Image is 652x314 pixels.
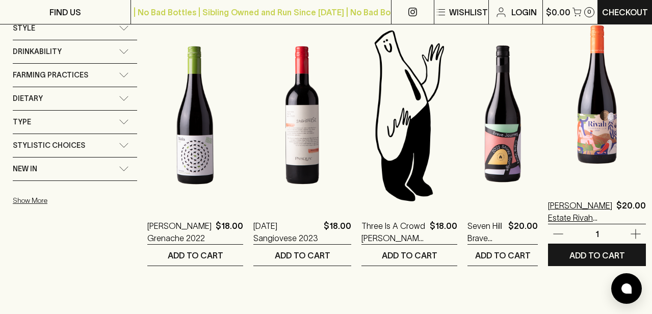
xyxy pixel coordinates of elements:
[548,6,646,184] img: Gill Estate Rivah Tempranillo 2024
[13,40,137,63] div: Drinkability
[467,245,538,266] button: ADD TO CART
[275,249,330,261] p: ADD TO CART
[49,6,81,18] p: FIND US
[147,220,212,244] a: [PERSON_NAME] Grenache 2022
[253,220,320,244] a: [DATE] Sangiovese 2023
[602,6,648,18] p: Checkout
[449,6,488,18] p: Wishlist
[13,158,137,180] div: New In
[467,26,538,204] img: Seven Hill Brave Journey Shiraz Touriga 2022
[13,134,137,157] div: Stylistic Choices
[467,220,504,244] a: Seven Hill Brave Journey Shiraz Touriga 2022
[548,245,646,266] button: ADD TO CART
[546,6,570,18] p: $0.00
[253,26,351,204] img: Pasqua Sangiovese 2023
[13,69,88,82] span: Farming Practices
[585,228,609,240] p: 1
[13,92,43,105] span: Dietary
[587,9,591,15] p: 0
[13,139,85,152] span: Stylistic Choices
[13,163,37,175] span: New In
[13,64,137,87] div: Farming Practices
[382,249,437,261] p: ADD TO CART
[361,220,426,244] a: Three Is A Crowd [PERSON_NAME] Estate Bag O Wine Shiraz 1500ml
[511,6,537,18] p: Login
[548,199,612,224] a: [PERSON_NAME] Estate Rivah Tempranillo 2024
[361,245,457,266] button: ADD TO CART
[616,199,646,224] p: $20.00
[13,87,137,110] div: Dietary
[569,249,625,261] p: ADD TO CART
[13,17,137,40] div: Style
[475,249,531,261] p: ADD TO CART
[508,220,538,244] p: $20.00
[147,245,243,266] button: ADD TO CART
[216,220,243,244] p: $18.00
[430,220,457,244] p: $18.00
[361,26,457,204] img: Blackhearts & Sparrows Man
[147,26,243,204] img: Mesta Grenache 2022
[324,220,351,244] p: $18.00
[13,45,62,58] span: Drinkability
[621,283,632,294] img: bubble-icon
[13,190,146,211] button: Show More
[13,22,35,35] span: Style
[253,245,351,266] button: ADD TO CART
[13,116,31,128] span: Type
[13,111,137,134] div: Type
[168,249,223,261] p: ADD TO CART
